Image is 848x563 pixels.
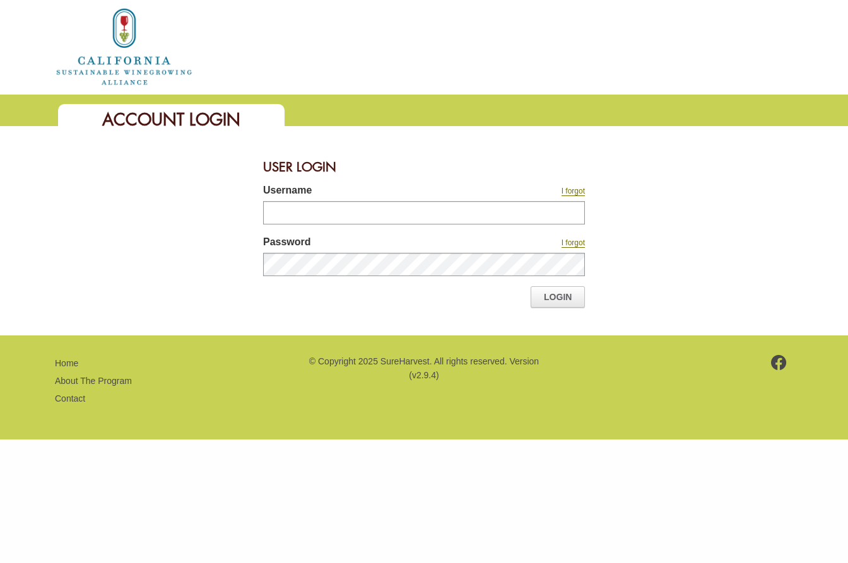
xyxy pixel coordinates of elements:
[102,108,240,131] span: Account Login
[55,40,194,51] a: Home
[55,376,132,386] a: About The Program
[55,6,194,87] img: logo_cswa2x.png
[531,286,585,308] a: Login
[55,393,85,403] a: Contact
[263,235,471,253] label: Password
[562,238,585,248] a: I forgot
[307,354,541,383] p: © Copyright 2025 SureHarvest. All rights reserved. Version (v2.9.4)
[562,187,585,196] a: I forgot
[263,151,585,183] div: User Login
[263,183,471,201] label: Username
[55,358,78,368] a: Home
[771,355,787,370] img: footer-facebook.png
